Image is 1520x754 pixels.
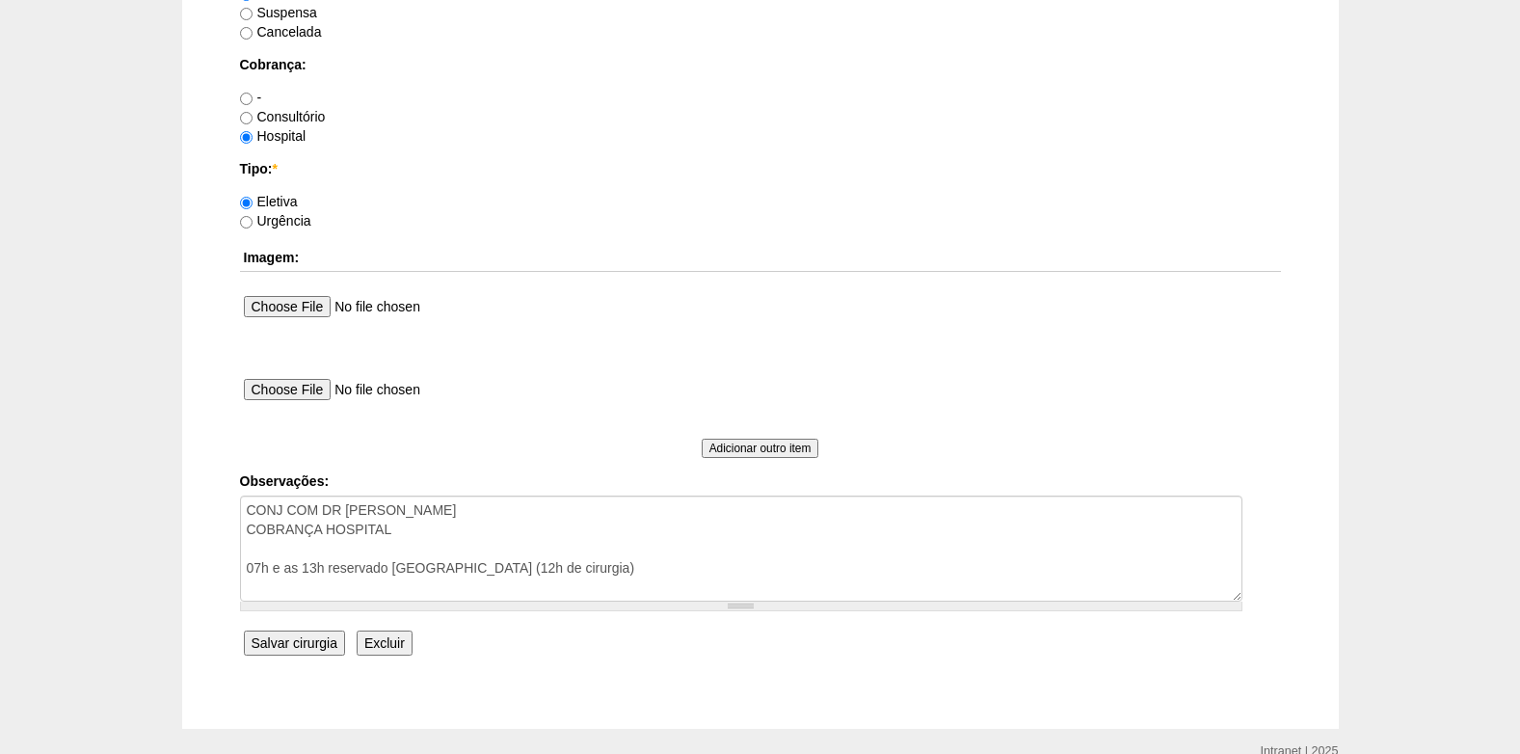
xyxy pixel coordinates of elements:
[240,194,298,209] label: Eletiva
[244,631,345,656] input: Salvar cirurgia
[240,109,326,124] label: Consultório
[240,90,262,105] label: -
[240,55,1281,74] label: Cobrança:
[240,93,253,105] input: -
[240,128,307,144] label: Hospital
[240,159,1281,178] label: Tipo:
[240,24,322,40] label: Cancelada
[702,439,819,458] input: Adicionar outro item
[240,27,253,40] input: Cancelada
[240,471,1281,491] label: Observações:
[272,161,277,176] span: Este campo é obrigatório.
[240,244,1281,272] th: Imagem:
[240,213,311,229] label: Urgência
[240,496,1242,602] textarea: CONJ COM DR [PERSON_NAME] COBRANÇA HOSPITAL 07h e as 13h reservado [GEOGRAPHIC_DATA] (12h de ciru...
[240,5,317,20] label: Suspensa
[240,216,253,229] input: Urgência
[357,631,413,656] input: Excluir
[240,8,253,20] input: Suspensa
[240,112,253,124] input: Consultório
[240,197,253,209] input: Eletiva
[240,131,253,144] input: Hospital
